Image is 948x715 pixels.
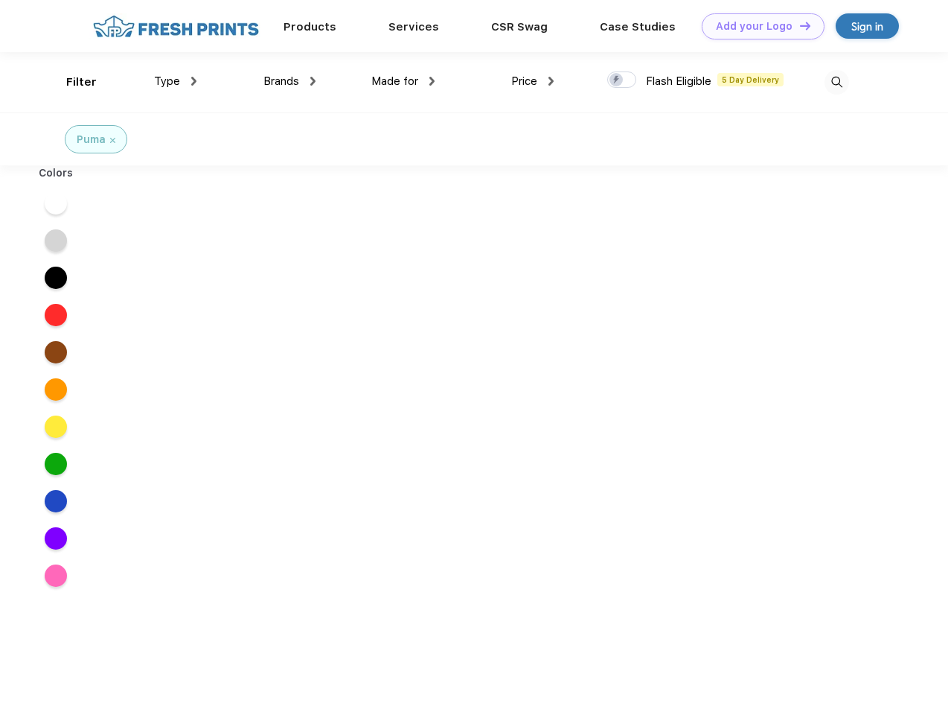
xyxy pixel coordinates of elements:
[851,18,883,35] div: Sign in
[89,13,263,39] img: fo%20logo%202.webp
[716,20,792,33] div: Add your Logo
[263,74,299,88] span: Brands
[28,165,85,181] div: Colors
[110,138,115,143] img: filter_cancel.svg
[284,20,336,34] a: Products
[548,77,554,86] img: dropdown.png
[191,77,196,86] img: dropdown.png
[646,74,711,88] span: Flash Eligible
[388,20,439,34] a: Services
[77,132,106,147] div: Puma
[511,74,537,88] span: Price
[154,74,180,88] span: Type
[66,74,97,91] div: Filter
[491,20,548,34] a: CSR Swag
[429,77,435,86] img: dropdown.png
[824,70,849,95] img: desktop_search.svg
[717,73,784,86] span: 5 Day Delivery
[800,22,810,30] img: DT
[836,13,899,39] a: Sign in
[310,77,316,86] img: dropdown.png
[371,74,418,88] span: Made for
